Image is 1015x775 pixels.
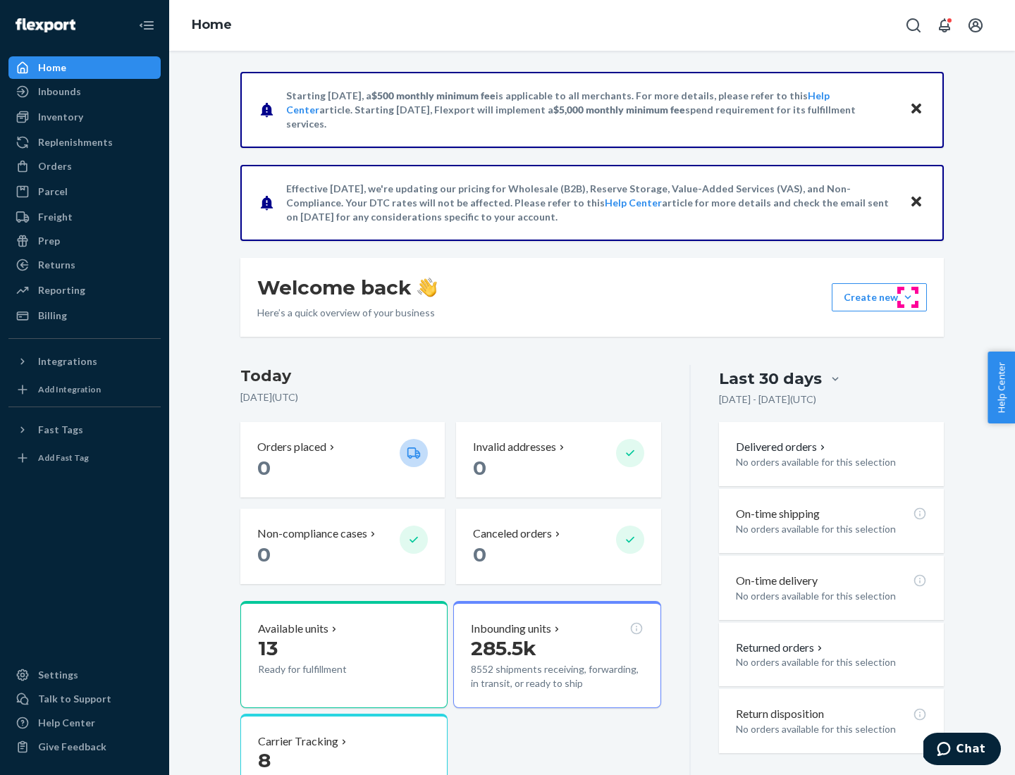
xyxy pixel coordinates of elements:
button: Open notifications [930,11,959,39]
div: Help Center [38,716,95,730]
div: Returns [38,258,75,272]
p: Carrier Tracking [258,733,338,750]
div: Parcel [38,185,68,199]
p: [DATE] - [DATE] ( UTC ) [719,392,816,407]
button: Integrations [8,350,161,373]
button: Invalid addresses 0 [456,422,660,497]
a: Home [8,56,161,79]
a: Freight [8,206,161,228]
div: Replenishments [38,135,113,149]
a: Billing [8,304,161,327]
span: 285.5k [471,636,536,660]
p: On-time delivery [736,573,818,589]
a: Inbounds [8,80,161,103]
p: Canceled orders [473,526,552,542]
div: Orders [38,159,72,173]
button: Canceled orders 0 [456,509,660,584]
button: Open account menu [961,11,990,39]
span: $500 monthly minimum fee [371,89,496,101]
button: Returned orders [736,640,825,656]
a: Settings [8,664,161,686]
span: 0 [473,542,486,566]
div: Home [38,61,66,75]
div: Inventory [38,110,83,124]
span: $5,000 monthly minimum fee [553,104,685,116]
div: Prep [38,234,60,248]
span: 0 [257,456,271,480]
div: Fast Tags [38,423,83,437]
div: Add Fast Tag [38,452,89,464]
button: Close Navigation [133,11,161,39]
button: Inbounding units285.5k8552 shipments receiving, forwarding, in transit, or ready to ship [453,601,660,708]
span: 0 [257,542,271,566]
p: Orders placed [257,439,326,455]
button: Delivered orders [736,439,828,455]
p: No orders available for this selection [736,722,927,736]
a: Returns [8,254,161,276]
span: 0 [473,456,486,480]
button: Fast Tags [8,418,161,441]
div: Freight [38,210,73,224]
span: 13 [258,636,278,660]
div: Inbounds [38,85,81,99]
a: Add Integration [8,378,161,401]
span: 8 [258,748,271,772]
p: No orders available for this selection [736,455,927,469]
button: Open Search Box [899,11,928,39]
p: [DATE] ( UTC ) [240,390,661,404]
p: No orders available for this selection [736,589,927,603]
button: Available units13Ready for fulfillment [240,601,448,708]
div: Settings [38,668,78,682]
p: Return disposition [736,706,824,722]
p: No orders available for this selection [736,522,927,536]
p: Non-compliance cases [257,526,367,542]
a: Reporting [8,279,161,302]
a: Add Fast Tag [8,447,161,469]
p: Invalid addresses [473,439,556,455]
button: Create new [832,283,927,311]
div: Talk to Support [38,692,111,706]
div: Reporting [38,283,85,297]
p: Here’s a quick overview of your business [257,306,437,320]
a: Orders [8,155,161,178]
h3: Today [240,365,661,387]
a: Replenishments [8,131,161,154]
a: Help Center [605,197,662,209]
p: Available units [258,621,328,637]
button: Non-compliance cases 0 [240,509,445,584]
button: Give Feedback [8,736,161,758]
div: Billing [38,309,67,323]
button: Orders placed 0 [240,422,445,497]
a: Parcel [8,180,161,203]
img: hand-wave emoji [417,278,437,297]
p: Starting [DATE], a is applicable to all merchants. For more details, please refer to this article... [286,89,896,131]
a: Inventory [8,106,161,128]
div: Give Feedback [38,740,106,754]
a: Help Center [8,712,161,734]
a: Home [192,17,232,32]
p: 8552 shipments receiving, forwarding, in transit, or ready to ship [471,662,643,690]
button: Close [907,192,925,213]
button: Talk to Support [8,688,161,710]
iframe: Opens a widget where you can chat to one of our agents [923,733,1001,768]
div: Add Integration [38,383,101,395]
div: Integrations [38,354,97,368]
p: Inbounding units [471,621,551,637]
a: Prep [8,230,161,252]
h1: Welcome back [257,275,437,300]
p: No orders available for this selection [736,655,927,669]
div: Last 30 days [719,368,822,390]
p: On-time shipping [736,506,820,522]
button: Close [907,99,925,120]
ol: breadcrumbs [180,5,243,46]
p: Ready for fulfillment [258,662,388,676]
button: Help Center [988,352,1015,423]
img: Flexport logo [16,18,75,32]
p: Effective [DATE], we're updating our pricing for Wholesale (B2B), Reserve Storage, Value-Added Se... [286,182,896,224]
